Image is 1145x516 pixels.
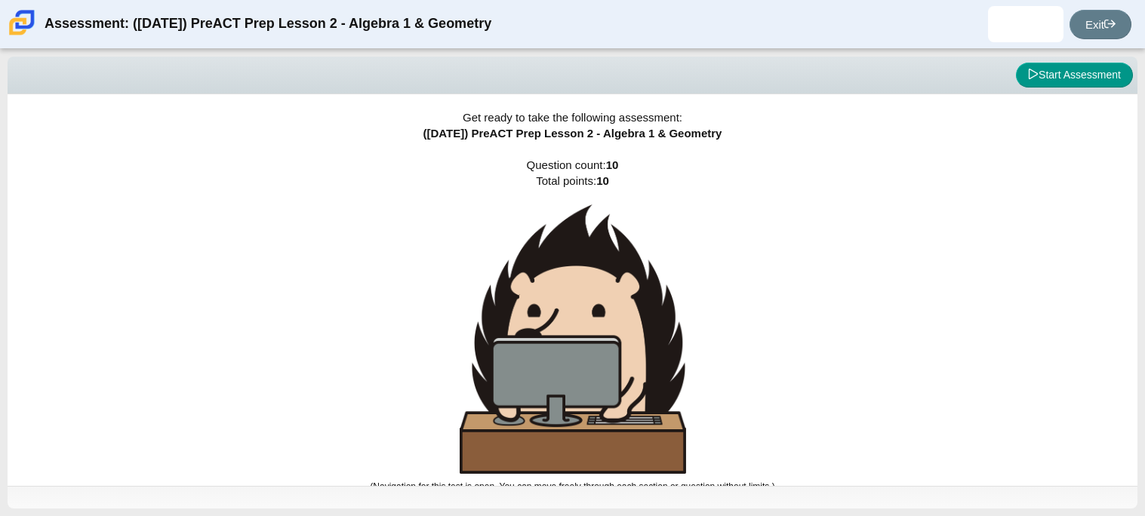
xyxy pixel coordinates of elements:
[370,158,774,492] span: Question count: Total points:
[45,6,491,42] div: Assessment: ([DATE]) PreACT Prep Lesson 2 - Algebra 1 & Geometry
[6,28,38,41] a: Carmen School of Science & Technology
[370,481,774,492] small: (Navigation for this test is open. You can move freely through each section or question without l...
[596,174,609,187] b: 10
[463,111,682,124] span: Get ready to take the following assessment:
[1070,10,1131,39] a: Exit
[423,127,722,140] span: ([DATE]) PreACT Prep Lesson 2 - Algebra 1 & Geometry
[1016,63,1133,88] button: Start Assessment
[606,158,619,171] b: 10
[460,204,686,474] img: hedgehog-behind-computer-large.png
[6,7,38,38] img: Carmen School of Science & Technology
[1014,12,1038,36] img: brian.nungaray.8skBkq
